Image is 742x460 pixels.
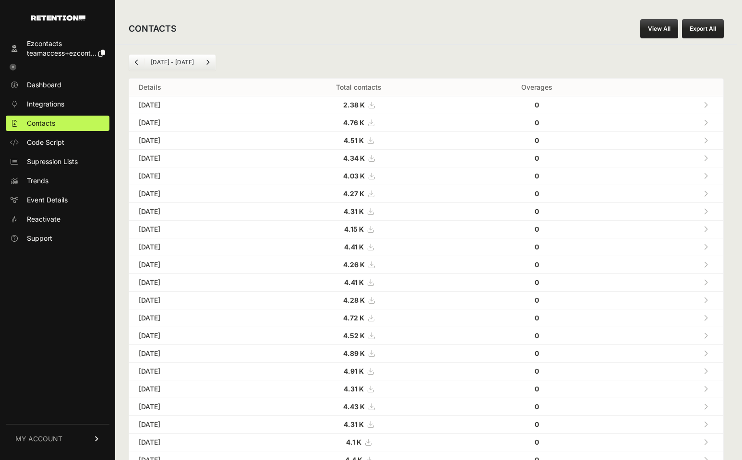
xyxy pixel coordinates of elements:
[535,438,539,446] strong: 0
[535,189,539,198] strong: 0
[535,101,539,109] strong: 0
[343,331,374,340] a: 4.52 K
[459,79,615,96] th: Overages
[344,420,373,428] a: 4.31 K
[129,256,258,274] td: [DATE]
[27,49,96,57] span: teamaccess+ezcont...
[129,167,258,185] td: [DATE]
[6,96,109,112] a: Integrations
[535,118,539,127] strong: 0
[344,136,364,144] strong: 4.51 K
[344,367,373,375] a: 4.91 K
[535,172,539,180] strong: 0
[535,154,539,162] strong: 0
[129,185,258,203] td: [DATE]
[343,154,365,162] strong: 4.34 K
[200,55,215,70] a: Next
[535,136,539,144] strong: 0
[27,214,60,224] span: Reactivate
[6,77,109,93] a: Dashboard
[129,292,258,309] td: [DATE]
[343,314,364,322] strong: 4.72 K
[27,39,105,48] div: Ezcontacts
[27,234,52,243] span: Support
[344,278,373,286] a: 4.41 K
[344,243,373,251] a: 4.41 K
[129,221,258,238] td: [DATE]
[535,278,539,286] strong: 0
[27,195,68,205] span: Event Details
[344,225,364,233] strong: 4.15 K
[343,260,365,269] strong: 4.26 K
[129,416,258,434] td: [DATE]
[343,349,374,357] a: 4.89 K
[27,118,55,128] span: Contacts
[6,212,109,227] a: Reactivate
[258,79,459,96] th: Total contacts
[535,349,539,357] strong: 0
[343,172,365,180] strong: 4.03 K
[535,207,539,215] strong: 0
[6,192,109,208] a: Event Details
[343,101,374,109] a: 2.38 K
[343,154,374,162] a: 4.34 K
[344,243,364,251] strong: 4.41 K
[129,380,258,398] td: [DATE]
[15,434,62,444] span: MY ACCOUNT
[343,331,365,340] strong: 4.52 K
[343,296,365,304] strong: 4.28 K
[129,434,258,451] td: [DATE]
[344,225,373,233] a: 4.15 K
[344,367,364,375] strong: 4.91 K
[344,136,373,144] a: 4.51 K
[535,420,539,428] strong: 0
[129,79,258,96] th: Details
[129,238,258,256] td: [DATE]
[343,349,365,357] strong: 4.89 K
[27,99,64,109] span: Integrations
[6,154,109,169] a: Supression Lists
[343,314,374,322] a: 4.72 K
[129,363,258,380] td: [DATE]
[31,15,85,21] img: Retention.com
[344,385,373,393] a: 4.31 K
[129,96,258,114] td: [DATE]
[27,80,61,90] span: Dashboard
[6,173,109,189] a: Trends
[343,402,374,411] a: 4.43 K
[343,118,374,127] a: 4.76 K
[535,296,539,304] strong: 0
[129,309,258,327] td: [DATE]
[6,116,109,131] a: Contacts
[343,402,365,411] strong: 4.43 K
[535,243,539,251] strong: 0
[640,19,678,38] a: View All
[6,231,109,246] a: Support
[6,135,109,150] a: Code Script
[129,274,258,292] td: [DATE]
[535,385,539,393] strong: 0
[535,367,539,375] strong: 0
[343,118,364,127] strong: 4.76 K
[535,225,539,233] strong: 0
[129,22,177,35] h2: CONTACTS
[144,59,200,66] li: [DATE] - [DATE]
[27,157,78,166] span: Supression Lists
[27,138,64,147] span: Code Script
[27,176,48,186] span: Trends
[343,189,374,198] a: 4.27 K
[344,420,364,428] strong: 4.31 K
[344,385,364,393] strong: 4.31 K
[129,327,258,345] td: [DATE]
[6,424,109,453] a: MY ACCOUNT
[343,189,364,198] strong: 4.27 K
[343,296,374,304] a: 4.28 K
[535,331,539,340] strong: 0
[129,114,258,132] td: [DATE]
[343,101,365,109] strong: 2.38 K
[535,260,539,269] strong: 0
[535,402,539,411] strong: 0
[343,172,374,180] a: 4.03 K
[682,19,724,38] button: Export All
[129,345,258,363] td: [DATE]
